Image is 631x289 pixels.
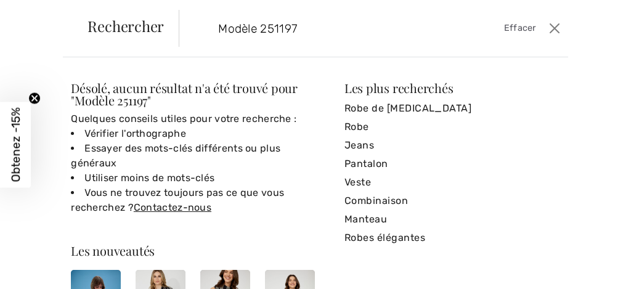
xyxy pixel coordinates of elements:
[344,155,560,173] a: Pantalon
[344,173,560,192] a: Veste
[344,210,560,229] a: Manteau
[344,229,560,247] a: Robes élégantes
[209,10,462,47] input: TAPER POUR RECHERCHER
[71,242,155,259] span: Les nouveautés
[71,82,315,107] div: Désolé, aucun résultat n'a été trouvé pour " "
[88,18,164,33] span: Rechercher
[28,92,41,104] button: Close teaser
[71,112,315,215] div: Quelques conseils utiles pour votre recherche :
[9,107,23,182] span: Obtenez -15%
[134,201,211,213] a: Contactez-nous
[344,99,560,118] a: Robe de [MEDICAL_DATA]
[344,82,560,94] div: Les plus recherchés
[344,118,560,136] a: Robe
[71,171,315,185] li: Utiliser moins de mots-clés
[71,185,315,215] li: Vous ne trouvez toujours pas ce que vous recherchez ?
[71,126,315,141] li: Vérifier l'orthographe
[75,92,147,108] span: Modèle 251197
[504,22,536,35] span: Effacer
[344,192,560,210] a: Combinaison
[546,18,563,38] button: Ferme
[344,136,560,155] a: Jeans
[71,141,315,171] li: Essayer des mots-clés différents ou plus généraux
[28,9,52,20] span: Aide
